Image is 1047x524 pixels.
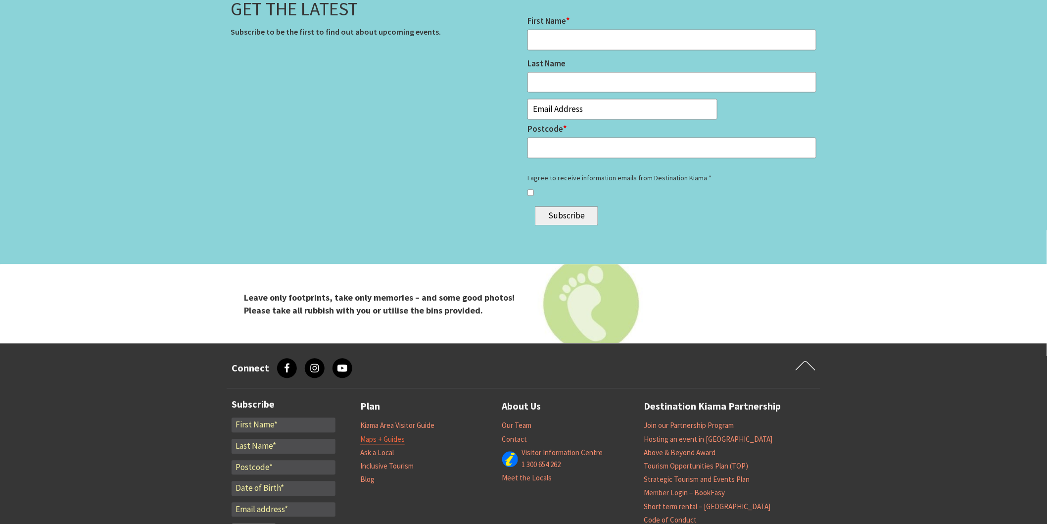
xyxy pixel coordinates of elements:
[502,421,532,431] a: Our Team
[232,503,335,518] input: Email address*
[360,462,414,472] a: Inclusive Tourism
[232,439,335,454] input: Last Name*
[232,399,335,411] h3: Subscribe
[644,399,781,415] a: Destination Kiama Partnership
[502,399,541,415] a: About Us
[527,123,567,134] label: Postcode
[231,26,520,39] p: Subscribe to be the first to find out about upcoming events.
[232,363,269,374] h3: Connect
[232,461,335,475] input: Postcode*
[644,475,750,485] a: Strategic Tourism and Events Plan
[527,58,566,69] label: Last Name
[502,435,527,445] a: Contact
[244,292,515,316] strong: Leave only footprints, take only memories – and some good photos! Please take all rubbish with yo...
[644,421,734,431] a: Join our Partnership Program
[527,99,717,120] input: Email Address
[535,207,598,226] input: Subscribe
[527,15,570,26] label: First Name
[522,448,603,458] a: Visitor Information Centre
[644,435,772,445] a: Hosting an event in [GEOGRAPHIC_DATA]
[360,435,405,445] a: Maps + Guides
[360,475,375,485] a: Blog
[360,421,434,431] a: Kiama Area Visitor Guide
[232,481,335,496] input: Date of Birth*
[360,448,394,458] a: Ask a Local
[522,460,561,470] a: 1 300 654 262
[360,399,380,415] a: Plan
[644,488,725,498] a: Member Login – BookEasy
[644,462,748,472] a: Tourism Opportunities Plan (TOP)
[527,172,712,184] label: I agree to receive information emails from Destination Kiama *
[232,418,335,433] input: First Name*
[502,473,552,483] a: Meet the Locals
[644,448,715,458] a: Above & Beyond Award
